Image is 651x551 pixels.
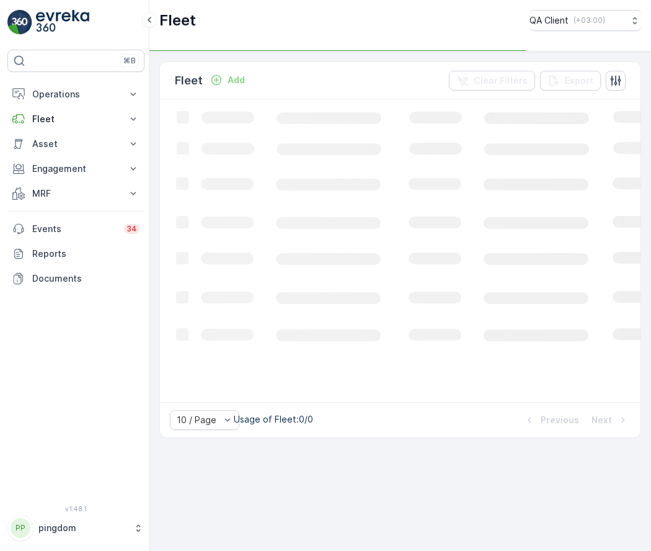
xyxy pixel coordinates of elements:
[126,224,137,234] p: 34
[36,10,89,35] img: logo_light-DOdMpM7g.png
[32,88,120,101] p: Operations
[449,71,535,91] button: Clear Filters
[7,217,144,241] a: Events34
[7,82,144,107] button: Operations
[541,414,579,426] p: Previous
[7,107,144,132] button: Fleet
[32,248,139,260] p: Reports
[540,71,601,91] button: Export
[529,14,569,27] p: QA Client
[32,138,120,150] p: Asset
[7,181,144,206] button: MRF
[7,515,144,541] button: PPpingdom
[7,266,144,291] a: Documents
[591,414,612,426] p: Next
[590,413,631,428] button: Next
[565,74,593,87] p: Export
[234,413,313,426] p: Usage of Fleet : 0/0
[11,518,30,538] div: PP
[7,241,144,266] a: Reports
[7,505,144,513] span: v 1.48.1
[123,56,136,66] p: ⌘B
[573,16,605,25] p: ( +03:00 )
[7,156,144,181] button: Engagement
[7,132,144,156] button: Asset
[7,10,32,35] img: logo
[522,413,580,428] button: Previous
[205,73,250,87] button: Add
[32,223,117,235] p: Events
[159,11,196,30] p: Fleet
[228,74,245,86] p: Add
[32,113,120,125] p: Fleet
[32,163,120,175] p: Engagement
[474,74,528,87] p: Clear Filters
[175,72,203,89] p: Fleet
[529,10,641,31] button: QA Client(+03:00)
[38,522,127,534] p: pingdom
[32,272,139,285] p: Documents
[32,187,120,200] p: MRF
